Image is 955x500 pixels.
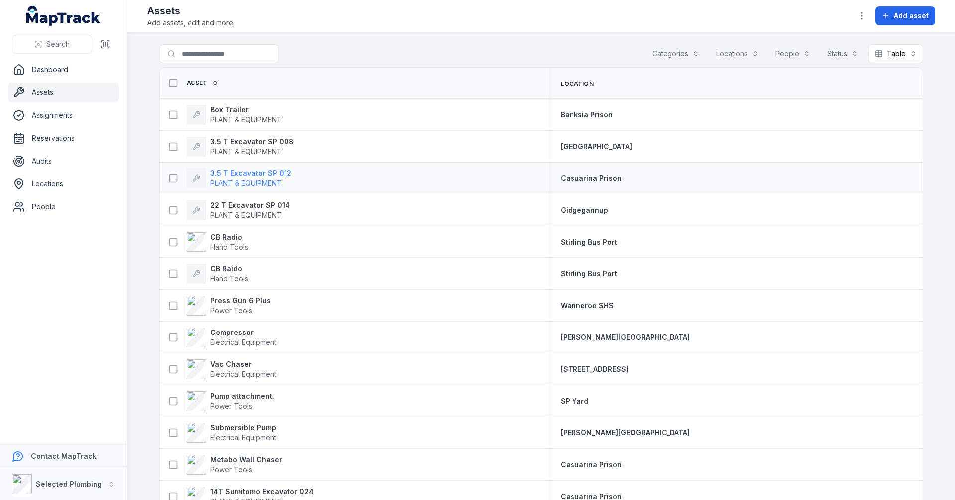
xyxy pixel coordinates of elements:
a: Assignments [8,105,119,125]
span: SP Yard [561,397,588,405]
h2: Assets [147,4,235,18]
a: 22 T Excavator SP 014PLANT & EQUIPMENT [187,200,290,220]
strong: Vac Chaser [210,359,276,369]
span: [STREET_ADDRESS] [561,365,629,373]
a: Vac ChaserElectrical Equipment [187,359,276,379]
a: CB RaidoHand Tools [187,264,248,284]
span: Electrical Equipment [210,338,276,346]
strong: Selected Plumbing [36,480,102,488]
button: People [769,44,817,63]
span: Gidgegannup [561,206,608,214]
span: Casuarina Prison [561,174,622,182]
strong: Press Gun 6 Plus [210,296,271,306]
a: Submersible PumpElectrical Equipment [187,423,276,443]
a: Reservations [8,128,119,148]
span: Location [561,80,594,88]
span: PLANT & EQUIPMENT [210,115,282,124]
button: Locations [710,44,765,63]
a: Pump attachment.Power Tools [187,391,274,411]
span: Stirling Bus Port [561,269,617,278]
span: Power Tools [210,306,252,315]
span: Electrical Equipment [210,370,276,378]
span: PLANT & EQUIPMENT [210,179,282,187]
span: Electrical Equipment [210,433,276,442]
strong: Contact MapTrack [31,452,96,460]
a: Dashboard [8,60,119,80]
button: Add asset [875,6,935,25]
strong: Submersible Pump [210,423,276,433]
a: Metabo Wall ChaserPower Tools [187,455,282,475]
strong: Compressor [210,328,276,337]
strong: Pump attachment. [210,391,274,401]
a: Casuarina Prison [561,173,622,183]
span: Stirling Bus Port [561,238,617,246]
a: CB RadioHand Tools [187,232,248,252]
span: Banksia Prison [561,110,613,119]
strong: 3.5 T Excavator SP 008 [210,137,294,147]
a: [PERSON_NAME][GEOGRAPHIC_DATA] [561,428,690,438]
strong: CB Radio [210,232,248,242]
button: Status [821,44,864,63]
span: [PERSON_NAME][GEOGRAPHIC_DATA] [561,428,690,437]
span: Add asset [894,11,929,21]
strong: Metabo Wall Chaser [210,455,282,465]
a: MapTrack [26,6,101,26]
strong: 3.5 T Excavator SP 012 [210,168,291,178]
a: [GEOGRAPHIC_DATA] [561,142,632,152]
a: 3.5 T Excavator SP 012PLANT & EQUIPMENT [187,168,291,188]
strong: CB Raido [210,264,248,274]
a: Casuarina Prison [561,460,622,470]
span: Casuarina Prison [561,460,622,469]
a: People [8,197,119,217]
a: Audits [8,151,119,171]
span: Asset [187,79,208,87]
span: Add assets, edit and more. [147,18,235,28]
a: [PERSON_NAME][GEOGRAPHIC_DATA] [561,333,690,342]
strong: 22 T Excavator SP 014 [210,200,290,210]
span: PLANT & EQUIPMENT [210,211,282,219]
span: PLANT & EQUIPMENT [210,147,282,156]
a: Stirling Bus Port [561,237,617,247]
a: Locations [8,174,119,194]
strong: Box Trailer [210,105,282,115]
a: Banksia Prison [561,110,613,120]
span: Hand Tools [210,274,248,283]
strong: 14T Sumitomo Excavator 024 [210,487,314,497]
a: [STREET_ADDRESS] [561,364,629,374]
button: Categories [646,44,706,63]
span: [PERSON_NAME][GEOGRAPHIC_DATA] [561,333,690,341]
a: 3.5 T Excavator SP 008PLANT & EQUIPMENT [187,137,294,157]
span: Hand Tools [210,243,248,251]
button: Table [868,44,923,63]
a: Box TrailerPLANT & EQUIPMENT [187,105,282,125]
a: Press Gun 6 PlusPower Tools [187,296,271,316]
a: Stirling Bus Port [561,269,617,279]
a: Assets [8,83,119,102]
span: [GEOGRAPHIC_DATA] [561,142,632,151]
a: Asset [187,79,219,87]
a: Wanneroo SHS [561,301,614,311]
button: Search [12,35,92,54]
a: Gidgegannup [561,205,608,215]
span: Wanneroo SHS [561,301,614,310]
span: Power Tools [210,402,252,410]
span: Search [46,39,70,49]
span: Power Tools [210,465,252,474]
a: SP Yard [561,396,588,406]
a: CompressorElectrical Equipment [187,328,276,347]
